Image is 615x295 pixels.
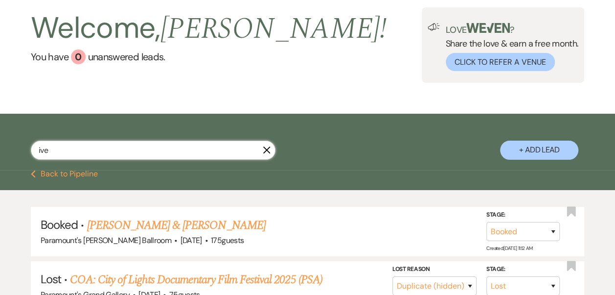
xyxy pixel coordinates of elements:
div: Share the love & earn a free month. [440,23,579,71]
span: 175 guests [211,235,244,246]
div: 0 [71,49,86,64]
img: loud-speaker-illustration.svg [428,23,440,31]
img: weven-logo-green.svg [466,23,510,33]
span: Booked [41,217,78,232]
label: Lost Reason [392,264,477,275]
button: + Add Lead [500,141,578,160]
label: Stage: [486,264,560,275]
button: Back to Pipeline [31,170,98,178]
h2: Welcome, [31,7,387,49]
p: Love ? [446,23,579,34]
input: Search by name, event date, email address or phone number [31,141,275,160]
a: COA: City of Lights Documentary Film Festival 2025 (PSA) [70,271,322,289]
span: [DATE] [180,235,202,246]
span: Lost [41,271,61,287]
a: [PERSON_NAME] & [PERSON_NAME] [87,217,265,234]
label: Stage: [486,209,560,220]
span: Created: [DATE] 11:12 AM [486,245,532,251]
button: Click to Refer a Venue [446,53,555,71]
span: Paramount's [PERSON_NAME] Ballroom [41,235,171,246]
span: [PERSON_NAME] ! [160,6,387,51]
a: You have 0 unanswered leads. [31,49,387,64]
